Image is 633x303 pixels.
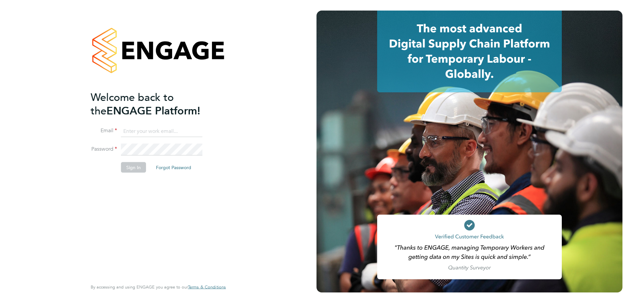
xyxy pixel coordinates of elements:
label: Email [91,127,117,134]
button: Sign In [121,162,146,173]
span: By accessing and using ENGAGE you agree to our [91,284,226,290]
label: Password [91,146,117,153]
a: Terms & Conditions [188,285,226,290]
input: Enter your work email... [121,125,202,137]
span: Welcome back to the [91,91,174,117]
button: Forgot Password [151,162,196,173]
h2: ENGAGE Platform! [91,90,219,117]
